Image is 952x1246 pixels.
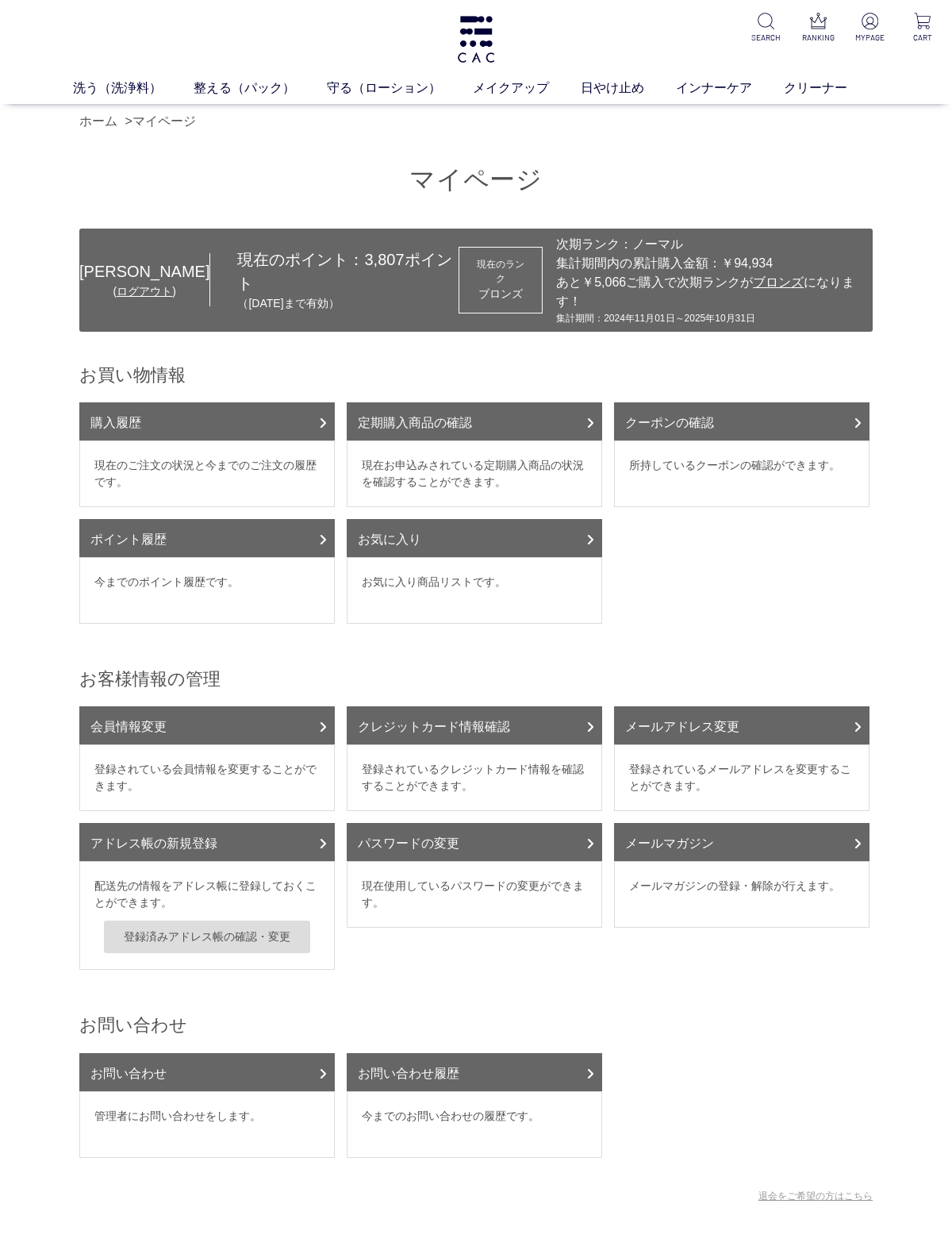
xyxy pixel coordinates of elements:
a: メールマガジン [614,823,869,861]
dd: 登録されているクレジットカード情報を確認することができます。 [347,744,602,811]
div: 現在のポイント： ポイント [210,248,458,312]
a: クリーナー [784,79,879,98]
a: 整える（パック） [194,79,327,98]
a: 日やけ止め [581,79,676,98]
a: 登録済みアドレス帳の確認・変更 [104,921,310,953]
a: MYPAGE [854,13,887,44]
a: クレジットカード情報確認 [347,706,602,744]
div: あと￥5,066ご購入で次期ランクが になります！ [556,273,865,311]
a: 購入履歴 [79,402,335,440]
h2: お買い物情報 [79,363,873,386]
div: ブロンズ [474,286,528,302]
dd: 管理者にお問い合わせをします。 [79,1091,335,1158]
a: メイクアップ [473,79,581,98]
div: [PERSON_NAME] [79,260,209,283]
a: 退会をご希望の方はこちら [758,1190,873,1202]
p: RANKING [801,32,835,44]
a: ログアウト [117,285,172,298]
a: CART [906,13,939,44]
a: 守る（ローション） [327,79,473,98]
a: 定期購入商品の確認 [347,402,602,440]
dd: 現在お申込みされている定期購入商品の状況を確認することができます。 [347,440,602,507]
dt: 現在のランク [474,257,528,286]
div: ( ) [79,283,209,300]
li: > [125,112,199,131]
a: RANKING [801,13,835,44]
a: アドレス帳の新規登録 [79,823,335,861]
a: パスワードの変更 [347,823,602,861]
a: メールアドレス変更 [614,706,869,744]
h2: お客様情報の管理 [79,667,873,690]
dd: 今までのお問い合わせの履歴です。 [347,1091,602,1158]
div: 次期ランク：ノーマル [556,235,865,254]
a: マイページ [132,114,196,128]
span: 3,807 [364,251,404,268]
dd: 現在のご注文の状況と今までのご注文の履歴です。 [79,440,335,507]
dd: 所持しているクーポンの確認ができます。 [614,440,869,507]
a: 会員情報変更 [79,706,335,744]
a: 洗う（洗浄料） [73,79,194,98]
div: 集計期間内の累計購入金額：￥94,934 [556,254,865,273]
dd: 今までのポイント履歴です。 [79,557,335,624]
dd: お気に入り商品リストです。 [347,557,602,624]
a: ホーム [79,114,117,128]
dd: 登録されている会員情報を変更することができます。 [79,744,335,811]
h1: マイページ [79,163,873,197]
h2: お問い合わせ [79,1013,873,1036]
p: （[DATE]まで有効） [237,295,458,312]
a: お問い合わせ履歴 [347,1053,602,1091]
a: お気に入り [347,519,602,557]
a: ポイント履歴 [79,519,335,557]
p: CART [906,32,939,44]
a: お問い合わせ [79,1053,335,1091]
dd: 登録されているメールアドレスを変更することができます。 [614,744,869,811]
a: SEARCH [749,13,782,44]
a: クーポンの確認 [614,402,869,440]
div: 集計期間：2024年11月01日～2025年10月31日 [556,311,865,325]
p: MYPAGE [854,32,887,44]
p: SEARCH [749,32,782,44]
span: ブロンズ [753,275,804,289]
dd: 現在使用しているパスワードの変更ができます。 [347,861,602,928]
p: 配送先の情報をアドレス帳に登録しておくことができます。 [94,878,320,911]
a: インナーケア [676,79,784,98]
img: logo [455,16,497,63]
dd: メールマガジンの登録・解除が行えます。 [614,861,869,928]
